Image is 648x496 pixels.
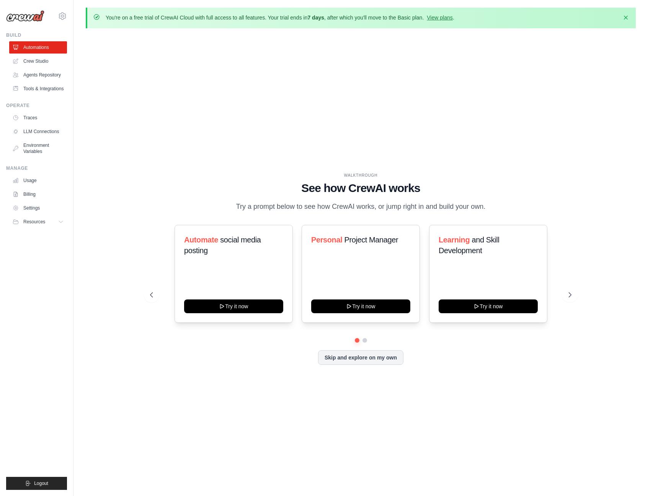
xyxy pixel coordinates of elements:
img: Logo [6,10,44,22]
a: Environment Variables [9,139,67,158]
span: Learning [439,236,470,244]
span: Automate [184,236,218,244]
a: Usage [9,174,67,187]
strong: 7 days [307,15,324,21]
div: Build [6,32,67,38]
a: View plans [427,15,452,21]
span: social media posting [184,236,261,255]
a: Crew Studio [9,55,67,67]
div: Operate [6,102,67,109]
button: Resources [9,216,67,228]
span: Resources [23,219,45,225]
div: WALKTHROUGH [150,172,572,178]
button: Try it now [439,299,538,313]
p: Try a prompt below to see how CrewAI works, or jump right in and build your own. [232,201,490,212]
span: and Skill Development [439,236,499,255]
button: Try it now [184,299,283,313]
p: You're on a free trial of CrewAI Cloud with full access to all features. Your trial ends in , aft... [106,14,454,21]
button: Try it now [311,299,410,313]
div: Manage [6,165,67,171]
button: Skip and explore on my own [318,350,403,365]
span: Personal [311,236,342,244]
a: Settings [9,202,67,214]
a: Tools & Integrations [9,83,67,95]
a: Automations [9,41,67,54]
a: Traces [9,112,67,124]
a: Billing [9,188,67,200]
button: Logout [6,477,67,490]
a: LLM Connections [9,125,67,138]
span: Logout [34,480,48,486]
a: Agents Repository [9,69,67,81]
h1: See how CrewAI works [150,181,572,195]
span: Project Manager [344,236,398,244]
